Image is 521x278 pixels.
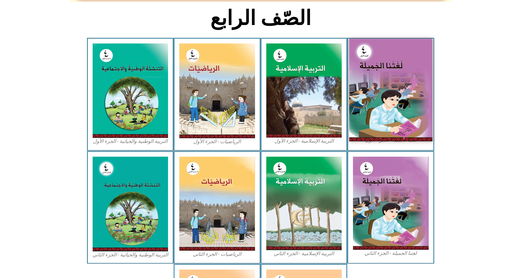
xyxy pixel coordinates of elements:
figcaption: التربية الإسلامية - الجزء الثاني [266,250,342,257]
figcaption: التربية الوطنية والحياتية - الجزء الثاني [93,251,168,258]
h2: الصّف الرابع [157,6,364,30]
figcaption: الرياضيات - الجزء الأول​ [179,138,255,145]
figcaption: الرياضيات - الجزء الثاني [179,251,255,258]
figcaption: لغتنا الجميلة - الجزء الثاني [353,250,429,257]
figcaption: التربية الوطنية والحياتية - الجزء الأول​ [93,138,168,145]
figcaption: التربية الإسلامية - الجزء الأول [266,138,342,144]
